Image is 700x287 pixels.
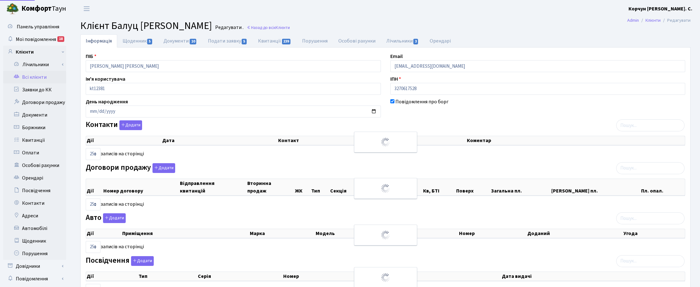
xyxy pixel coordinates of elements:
th: Контакт [278,136,466,145]
span: 5 [147,39,152,44]
a: Боржники [3,121,66,134]
th: Тип [311,179,330,195]
input: Пошук... [616,162,685,174]
label: Повідомлення про борг [395,98,449,106]
span: 3 [413,39,418,44]
th: Секція [330,179,363,195]
th: Номер [283,272,383,281]
a: Подати заявку [203,34,253,48]
img: Обробка... [381,137,391,147]
th: Дата видачі [501,272,685,281]
span: 5 [242,39,247,44]
a: Особові рахунки [333,34,381,48]
a: Лічильники [381,34,424,48]
li: Редагувати [661,17,691,24]
a: Автомобілі [3,222,66,235]
a: Квитанції [3,134,66,146]
a: Додати [101,212,126,223]
th: Відправлення квитанцій [179,179,247,195]
a: Заявки до КК [3,83,66,96]
a: Всі клієнти [3,71,66,83]
label: День народження [86,98,128,106]
th: [PERSON_NAME] пл. [551,179,640,195]
a: Повідомлення [3,273,66,285]
th: Тип [138,272,197,281]
a: Щоденник [3,235,66,247]
th: Кв, БТІ [422,179,456,195]
label: записів на сторінці [86,241,144,253]
button: Авто [103,213,126,223]
a: Клієнти [3,46,66,58]
a: Документи [158,34,202,48]
label: Контакти [86,120,142,130]
a: Орендарі [3,172,66,184]
label: Посвідчення [86,256,154,266]
a: Інформація [80,34,117,48]
th: Номер договору [103,179,180,195]
button: Договори продажу [152,163,175,173]
th: Серія [197,272,283,281]
b: Комфорт [21,3,52,14]
input: Пошук... [616,212,685,224]
a: Клієнти [645,17,661,24]
a: Додати [118,119,142,130]
th: Загальна пл. [491,179,551,195]
img: logo.png [6,3,19,15]
th: Дії [86,179,103,195]
a: Порушення [297,34,333,48]
label: Авто [86,213,126,223]
select: записів на сторінці [86,198,100,210]
label: записів на сторінці [86,198,144,210]
span: 239 [282,39,291,44]
a: Оплати [3,146,66,159]
th: Пл. опал. [640,179,685,195]
a: Додати [129,255,154,266]
select: записів на сторінці [86,241,100,253]
label: ІПН [390,75,401,83]
div: 18 [57,36,64,42]
a: Мої повідомлення18 [3,33,66,46]
th: Поверх [456,179,491,195]
a: Документи [3,109,66,121]
th: Колір [398,229,458,238]
select: записів на сторінці [86,148,100,160]
a: Орендарі [424,34,456,48]
th: Номер [458,229,527,238]
a: Контакти [3,197,66,210]
a: Назад до всіхКлієнти [247,25,290,31]
button: Переключити навігацію [79,3,95,14]
a: Особові рахунки [3,159,66,172]
button: Контакти [119,120,142,130]
img: Обробка... [381,183,391,193]
img: Обробка... [381,230,391,240]
a: Договори продажу [3,96,66,109]
a: Корчун [PERSON_NAME]. С. [628,5,692,13]
label: Договори продажу [86,163,175,173]
th: Видано [383,272,502,281]
small: Редагувати . [214,25,244,31]
img: Обробка... [381,273,391,283]
label: Ім'я користувача [86,75,125,83]
th: Модель [315,229,397,238]
button: Посвідчення [131,256,154,266]
th: Коментар [466,136,685,145]
th: Марка [249,229,315,238]
span: Клієнт Балуц [PERSON_NAME] [80,19,212,33]
span: Мої повідомлення [16,36,56,43]
span: Таун [21,3,66,14]
a: Лічильники [7,58,66,71]
th: Дії [86,229,122,238]
th: Вторинна продаж [247,179,294,195]
label: Email [390,53,403,60]
a: Порушення [3,247,66,260]
a: Щоденник [117,34,158,48]
th: Дії [86,272,138,281]
a: Додати [151,162,175,173]
a: Адреси [3,210,66,222]
span: Панель управління [17,23,59,30]
th: Приміщення [122,229,250,238]
input: Пошук... [616,255,685,267]
span: 10 [190,39,197,44]
a: Admin [627,17,639,24]
a: Квитанції [253,34,296,48]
